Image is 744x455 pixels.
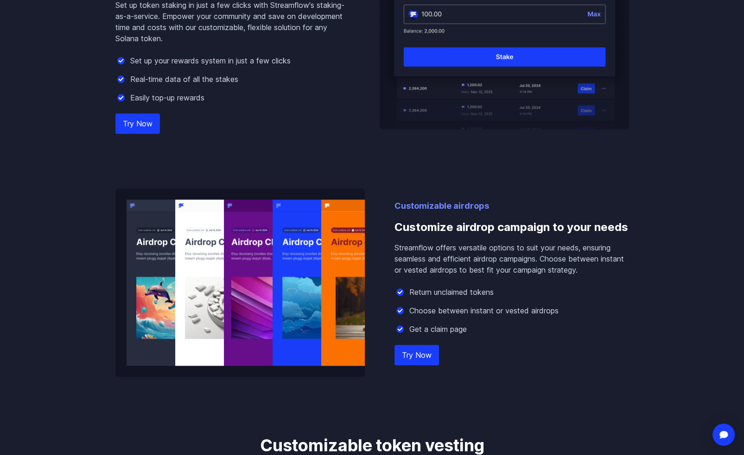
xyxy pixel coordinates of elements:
h3: Customizable token vesting [215,436,530,455]
a: Try Now [394,345,439,365]
p: Customizable airdrops [394,199,629,212]
div: Open Intercom Messenger [712,424,735,446]
p: Return unclaimed tokens [409,287,494,298]
p: Set up your rewards system in just a few clicks [130,55,291,66]
p: Streamflow offers versatile options to suit your needs, ensuring seamless and efficient airdrop c... [394,242,629,275]
p: Get a claim page [409,324,467,335]
h3: Customize airdrop campaign to your needs [394,212,629,242]
img: Customize airdrop campaign to your needs [115,188,365,377]
p: Real-time data of all the stakes [130,74,238,85]
p: Choose between instant or vested airdrops [409,305,559,316]
p: Easily top-up rewards [130,92,204,103]
a: Try Now [115,113,160,134]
